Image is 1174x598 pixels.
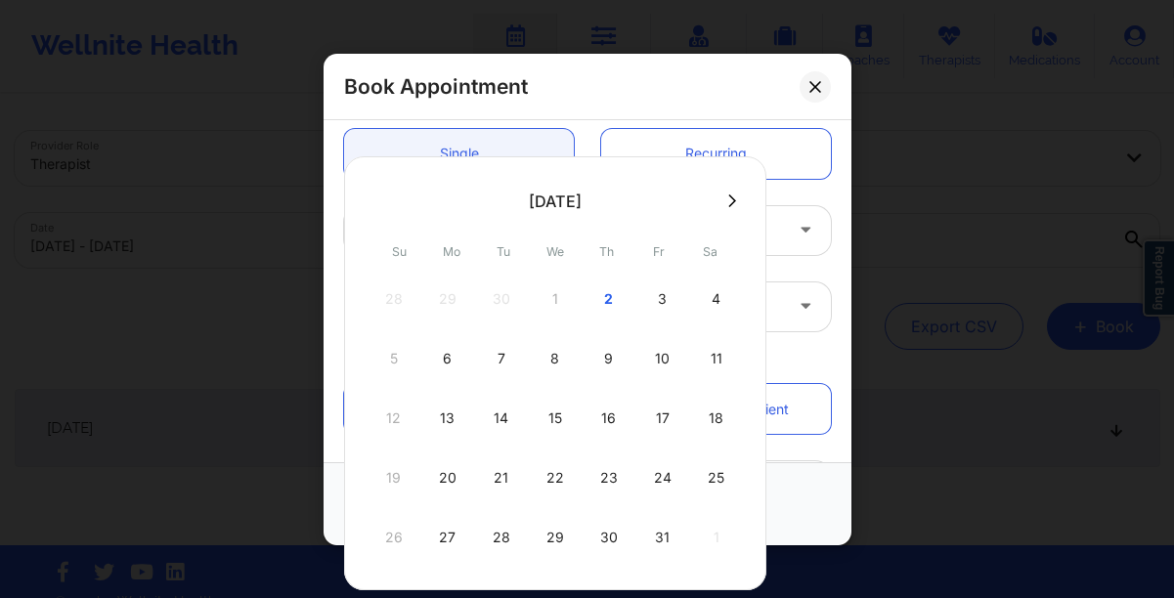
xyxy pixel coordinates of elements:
[638,391,687,446] div: Fri Oct 17 2025
[423,510,472,565] div: Mon Oct 27 2025
[443,244,460,259] abbr: Monday
[360,205,782,254] div: Initial Therapy Session (60 minutes)
[477,450,526,505] div: Tue Oct 21 2025
[638,331,687,386] div: Fri Oct 10 2025
[638,510,687,565] div: Fri Oct 31 2025
[601,128,831,178] a: Recurring
[477,391,526,446] div: Tue Oct 14 2025
[531,391,580,446] div: Wed Oct 15 2025
[531,331,580,386] div: Wed Oct 08 2025
[330,351,845,370] div: Patient information:
[423,450,472,505] div: Mon Oct 20 2025
[585,510,633,565] div: Thu Oct 30 2025
[638,450,687,505] div: Fri Oct 24 2025
[531,450,580,505] div: Wed Oct 22 2025
[692,331,741,386] div: Sat Oct 11 2025
[585,450,633,505] div: Thu Oct 23 2025
[638,272,687,326] div: Fri Oct 03 2025
[423,391,472,446] div: Mon Oct 13 2025
[585,272,633,326] div: Thu Oct 02 2025
[692,391,741,446] div: Sat Oct 18 2025
[546,244,564,259] abbr: Wednesday
[692,272,741,326] div: Sat Oct 04 2025
[477,331,526,386] div: Tue Oct 07 2025
[344,73,528,100] h2: Book Appointment
[601,384,831,434] a: Not Registered Patient
[703,244,717,259] abbr: Saturday
[692,450,741,505] div: Sat Oct 25 2025
[531,510,580,565] div: Wed Oct 29 2025
[653,244,665,259] abbr: Friday
[497,244,510,259] abbr: Tuesday
[423,331,472,386] div: Mon Oct 06 2025
[344,128,574,178] a: Single
[585,331,633,386] div: Thu Oct 09 2025
[392,244,407,259] abbr: Sunday
[599,244,614,259] abbr: Thursday
[477,510,526,565] div: Tue Oct 28 2025
[585,391,633,446] div: Thu Oct 16 2025
[529,192,582,211] div: [DATE]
